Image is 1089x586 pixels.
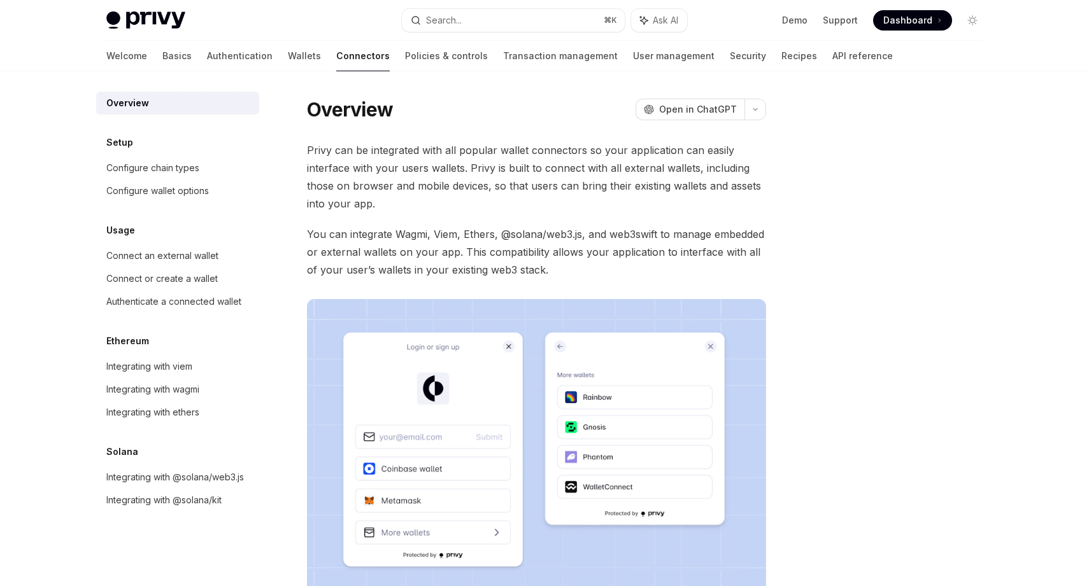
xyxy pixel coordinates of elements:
[106,444,138,459] h5: Solana
[307,225,766,279] span: You can integrate Wagmi, Viem, Ethers, @solana/web3.js, and web3swift to manage embedded or exter...
[106,492,222,508] div: Integrating with @solana/kit
[781,41,817,71] a: Recipes
[162,41,192,71] a: Basics
[883,14,932,27] span: Dashboard
[106,95,149,111] div: Overview
[636,99,744,120] button: Open in ChatGPT
[832,41,893,71] a: API reference
[633,41,715,71] a: User management
[653,14,678,27] span: Ask AI
[106,294,241,309] div: Authenticate a connected wallet
[782,14,808,27] a: Demo
[106,183,209,199] div: Configure wallet options
[307,98,393,121] h1: Overview
[106,333,149,349] h5: Ethereum
[823,14,858,27] a: Support
[96,466,259,489] a: Integrating with @solana/web3.js
[631,9,687,32] button: Ask AI
[503,41,618,71] a: Transaction management
[96,157,259,179] a: Configure chain types
[96,355,259,378] a: Integrating with viem
[426,13,462,28] div: Search...
[96,290,259,313] a: Authenticate a connected wallet
[730,41,766,71] a: Security
[288,41,321,71] a: Wallets
[106,135,133,150] h5: Setup
[307,141,766,213] span: Privy can be integrated with all popular wallet connectors so your application can easily interfa...
[106,248,218,263] div: Connect an external wallet
[336,41,390,71] a: Connectors
[96,489,259,512] a: Integrating with @solana/kit
[106,470,244,485] div: Integrating with @solana/web3.js
[96,244,259,267] a: Connect an external wallet
[96,378,259,401] a: Integrating with wagmi
[106,160,199,176] div: Configure chain types
[106,359,192,374] div: Integrating with viem
[207,41,273,71] a: Authentication
[96,179,259,202] a: Configure wallet options
[106,11,185,29] img: light logo
[106,271,218,286] div: Connect or create a wallet
[659,103,737,116] span: Open in ChatGPT
[604,15,617,25] span: ⌘ K
[106,223,135,238] h5: Usage
[96,92,259,115] a: Overview
[96,401,259,424] a: Integrating with ethers
[106,382,199,397] div: Integrating with wagmi
[106,41,147,71] a: Welcome
[96,267,259,290] a: Connect or create a wallet
[405,41,488,71] a: Policies & controls
[873,10,952,31] a: Dashboard
[962,10,983,31] button: Toggle dark mode
[402,9,625,32] button: Search...⌘K
[106,405,199,420] div: Integrating with ethers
